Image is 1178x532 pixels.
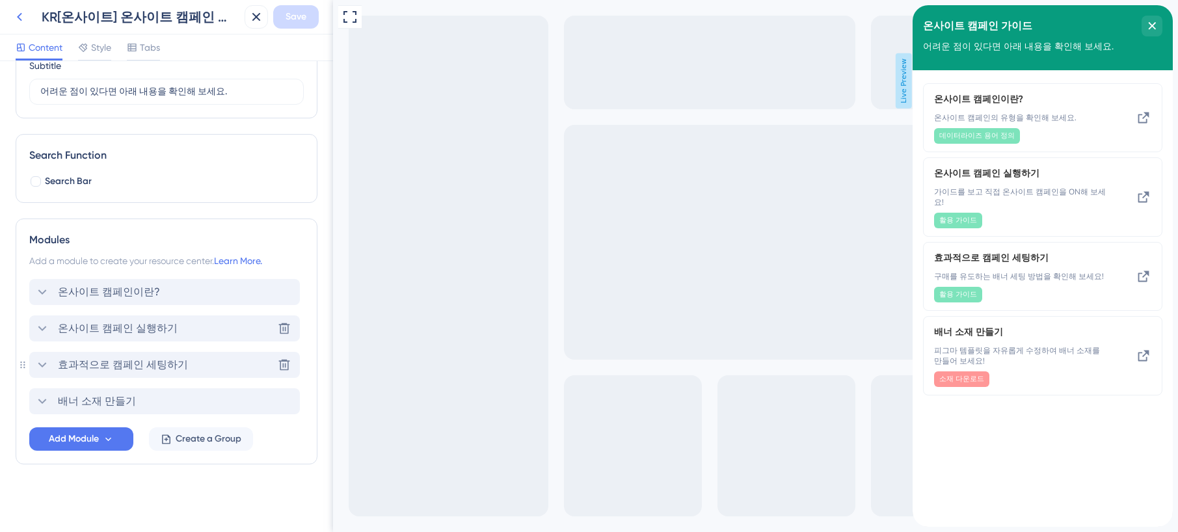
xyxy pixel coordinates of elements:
span: 온사이트 캠페인 가이드 [10,11,120,31]
span: Live Preview [563,53,579,109]
div: 배너 소재 만들기 [21,319,195,382]
div: Search Function [29,148,304,163]
span: 피그마 템플릿을 자유롭게 수정하여 배너 소재를 만들어 보세요! [21,340,195,361]
div: Modules [29,232,304,248]
span: 가이드를 보고 직접 온사이트 캠페인을 ON해 보세요! [21,181,195,202]
span: Add a module to create your resource center. [29,256,214,266]
button: Add Module [29,427,133,451]
div: 온사이트 캠페인 실행하기 [21,161,195,223]
div: 3 [68,7,72,17]
button: Create a Group [149,427,253,451]
span: Search Bar [45,174,92,189]
span: 배너 소재 만들기 [21,319,195,335]
span: 활용 가이드 [27,284,64,295]
div: 효과적으로 캠페인 세팅하기 [21,245,195,297]
a: Learn More. [214,256,262,266]
div: KR[온사이트] 온사이트 캠페인 가이드 [42,8,239,26]
span: 온사이트 캠페인의 유형을 확인해 보세요. [21,107,195,118]
div: 배너 소재 만들기 [29,388,304,414]
span: 배너 소재 만들기 [58,393,136,409]
div: 온사이트 캠페인이란? [21,86,195,139]
div: 온사이트 캠페인이란? [29,279,304,305]
span: Create a Group [176,431,241,447]
span: 온사이트 캠페인 실행하기 [21,161,195,176]
span: 활용 가이드 [27,210,64,220]
input: Description [40,85,293,99]
span: Style [91,40,111,55]
span: 효과적으로 캠페인 세팅하기 [58,357,188,373]
span: 소재 다운로드 [27,369,72,379]
div: close resource center [229,10,250,31]
span: Tabs [140,40,160,55]
span: 어려운 점이 있다면 아래 내용을 확인해 보세요. [10,36,201,47]
div: 온사이트 캠페인 실행하기 [29,315,304,341]
button: Save [273,5,319,29]
span: 효과적으로 캠페인 세팅하기 [21,245,195,261]
span: 활용 가이드 [8,3,59,19]
span: 구매를 유도하는 배너 세팅 방법을 확인해 보세요! [21,266,195,276]
div: Subtitle [29,58,61,73]
span: 온사이트 캠페인이란? [58,284,160,300]
span: 온사이트 캠페인 실행하기 [58,321,178,336]
div: 효과적으로 캠페인 세팅하기 [29,352,304,378]
span: Save [286,9,306,25]
span: 온사이트 캠페인이란? [21,86,195,102]
span: Content [29,40,62,55]
span: 데이터라이즈 용어 정의 [27,126,102,136]
span: Add Module [49,431,99,447]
